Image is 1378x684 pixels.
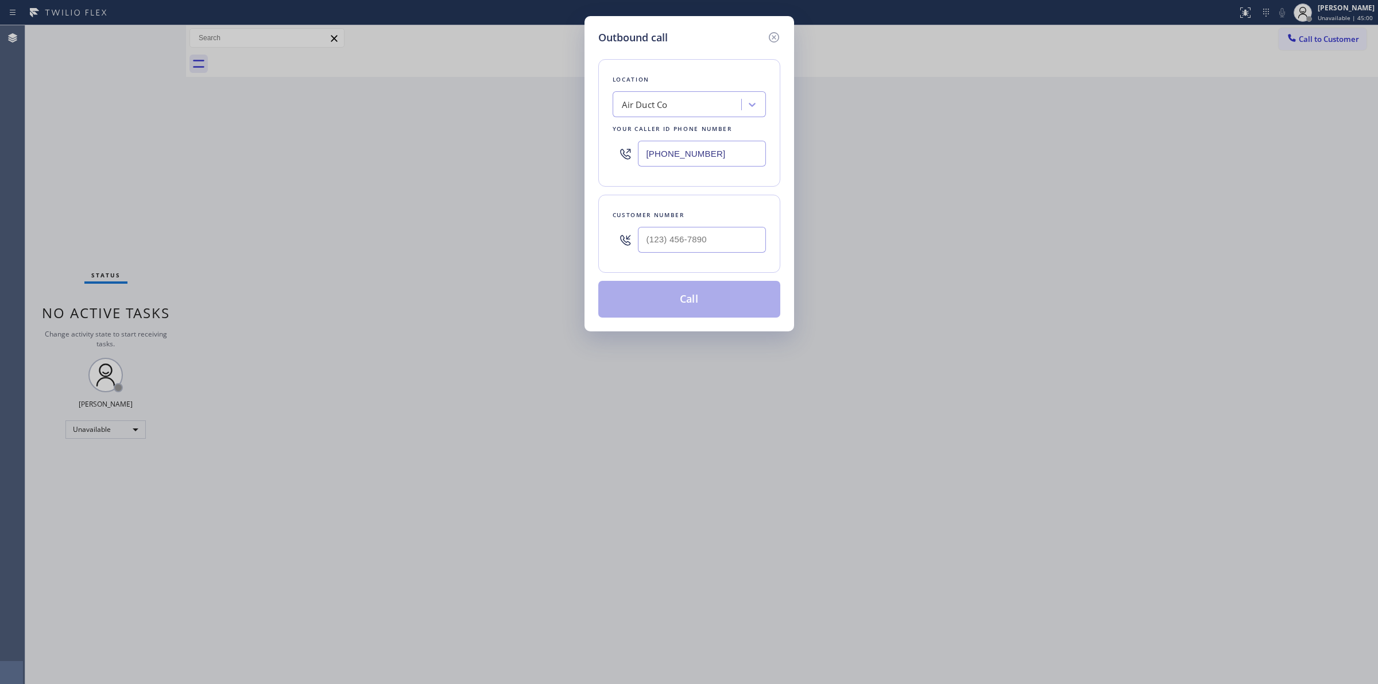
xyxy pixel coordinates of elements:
[638,227,766,253] input: (123) 456-7890
[613,74,766,86] div: Location
[598,281,780,318] button: Call
[638,141,766,167] input: (123) 456-7890
[613,123,766,135] div: Your caller id phone number
[622,98,668,111] div: Air Duct Co
[613,209,766,221] div: Customer number
[598,30,668,45] h5: Outbound call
